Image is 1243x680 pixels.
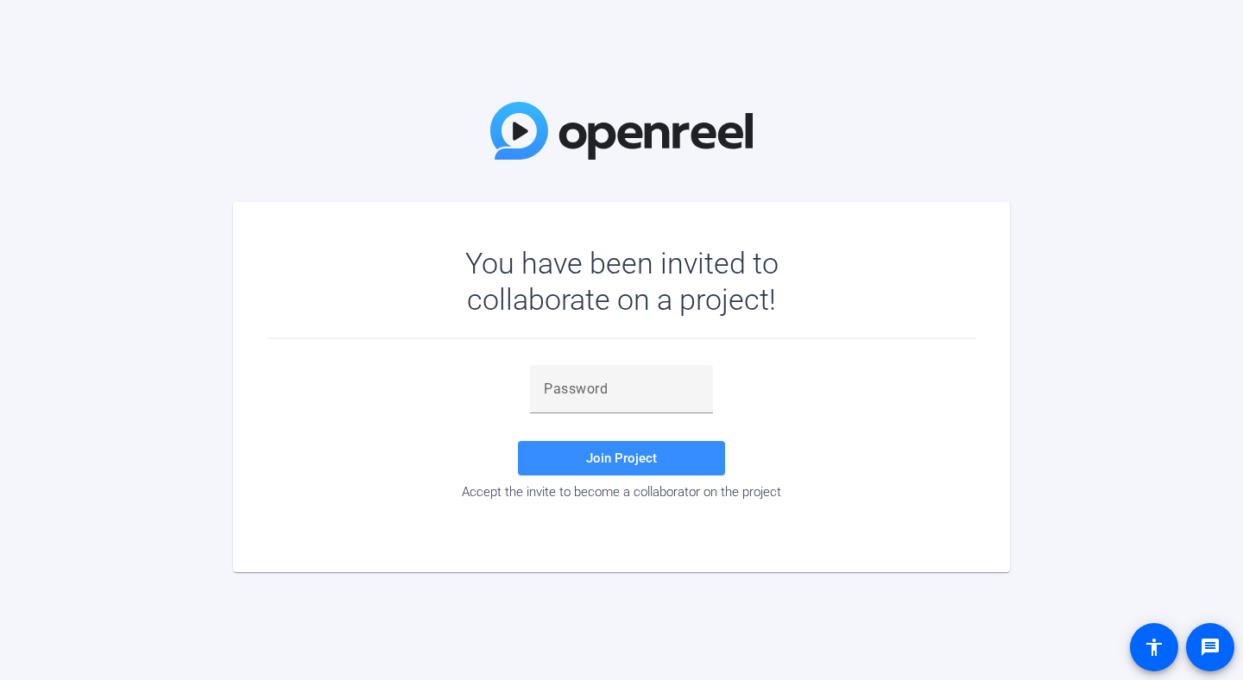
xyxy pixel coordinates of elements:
[544,379,699,400] input: Password
[518,441,725,475] button: Join Project
[415,245,829,318] div: You have been invited to collaborate on a project!
[1144,637,1164,658] mat-icon: accessibility
[1200,637,1221,658] mat-icon: message
[268,484,975,500] div: Accept the invite to become a collaborator on the project
[490,102,753,160] img: OpenReel Logo
[586,450,657,466] span: Join Project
